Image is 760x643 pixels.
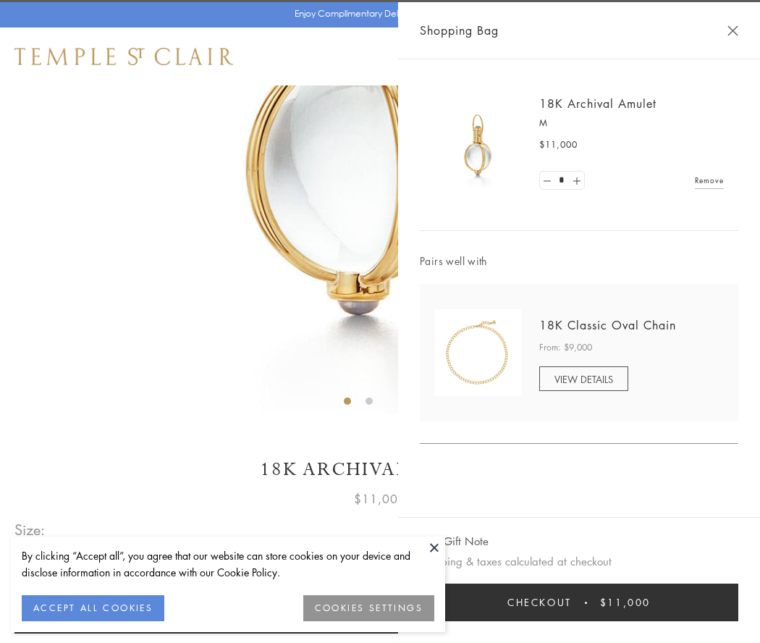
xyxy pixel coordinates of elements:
[295,7,459,21] p: Enjoy Complimentary Delivery & Returns
[420,584,738,621] button: Checkout $11,000
[14,457,746,482] h1: 18K Archival Amulet
[434,309,521,396] img: N88865-OV18
[539,138,578,152] span: $11,000
[569,172,583,190] a: Set quantity to 2
[695,172,724,188] a: Remove
[420,552,738,571] p: Shipping & taxes calculated at checkout
[22,547,434,581] div: By clicking “Accept all”, you agree that our website can store cookies on your device and disclos...
[420,253,738,269] span: Pairs well with
[600,594,651,610] span: $11,000
[539,116,724,130] p: M
[540,172,554,190] a: Set quantity to 0
[727,25,738,36] button: Close Shopping Bag
[507,594,572,610] span: Checkout
[539,366,628,391] a: VIEW DETAILS
[420,532,489,550] button: Add Gift Note
[303,595,434,621] button: COOKIES SETTINGS
[420,21,499,40] span: Shopping Bag
[539,317,676,333] a: 18K Classic Oval Chain
[354,489,406,508] span: $11,000
[434,101,521,188] img: 18K Archival Amulet
[22,595,164,621] button: ACCEPT ALL COOKIES
[14,518,46,542] span: Size:
[14,48,233,65] img: Temple St. Clair
[554,372,613,386] span: VIEW DETAILS
[539,96,656,112] a: 18K Archival Amulet
[539,340,592,355] span: From: $9,000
